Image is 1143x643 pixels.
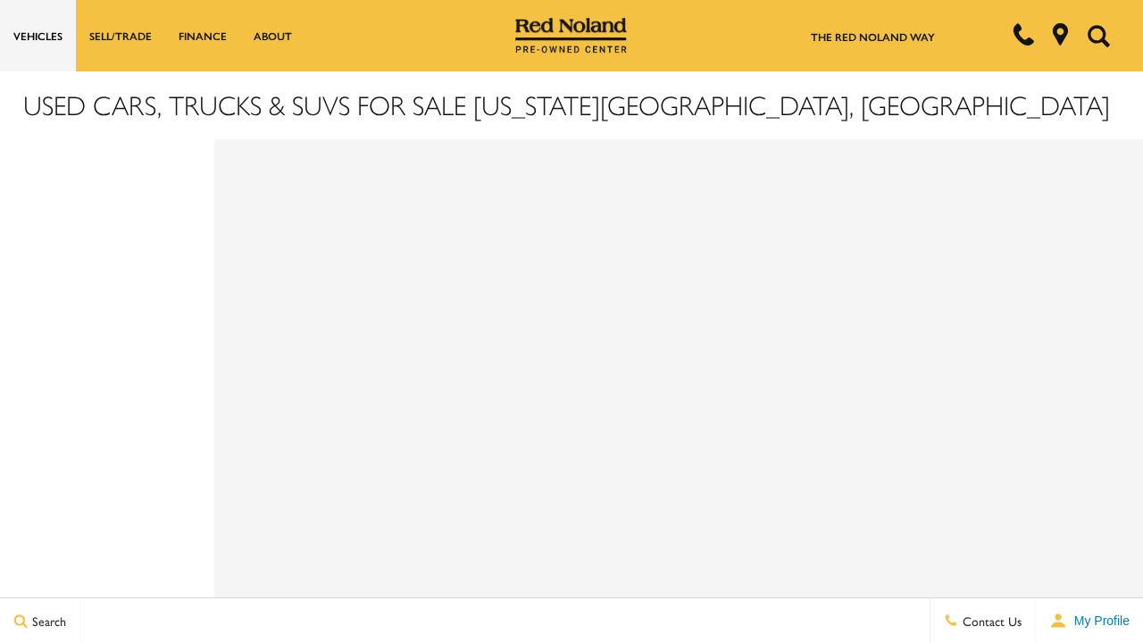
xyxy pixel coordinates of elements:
[1067,614,1130,628] span: My Profile
[958,612,1022,630] span: Contact Us
[1080,1,1116,71] button: Open the search field
[1036,598,1143,643] button: user-profile-menu
[515,24,628,42] a: Red Noland Pre-Owned
[28,612,66,630] span: Search
[515,18,628,54] img: Red Noland Pre-Owned
[811,29,935,45] a: The Red Noland Way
